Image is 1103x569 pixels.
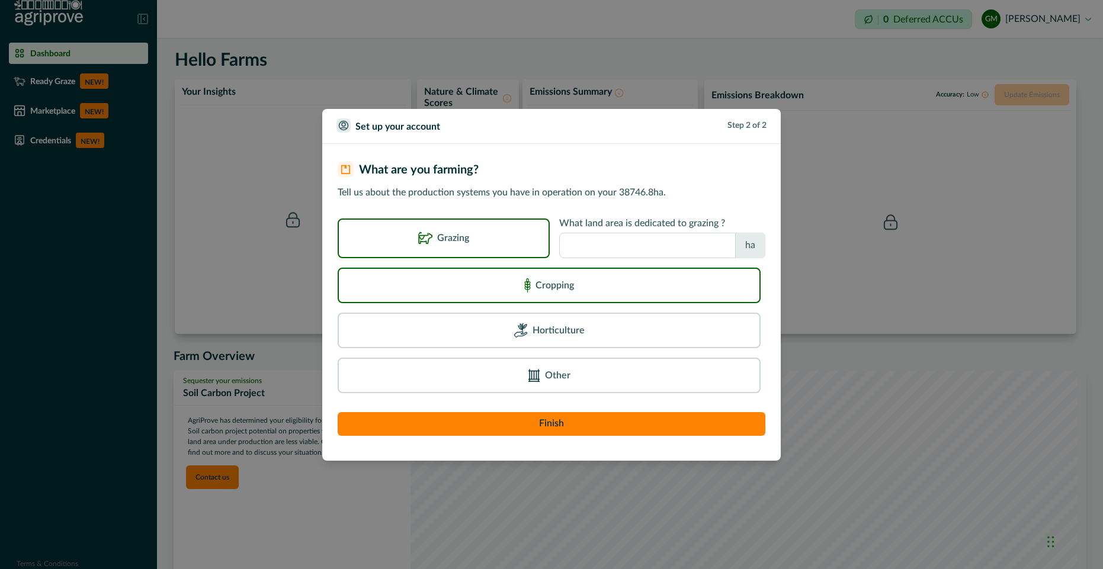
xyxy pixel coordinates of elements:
[437,231,469,245] p: Grazing
[355,120,440,134] p: Set up your account
[545,368,570,382] p: Other
[536,278,574,292] p: Cropping
[1044,512,1103,569] iframe: Chat Widget
[338,412,765,436] button: Finish
[1047,524,1054,560] div: Drag
[359,163,479,177] h2: What are you farming?
[338,185,765,200] p: Tell us about the production systems you have in operation on your 38746.8 ha.
[727,120,767,132] p: Step 2 of 2
[559,218,765,228] p: What land area is dedicated to grazing ?
[735,233,765,258] div: ha
[533,323,585,337] p: Horticulture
